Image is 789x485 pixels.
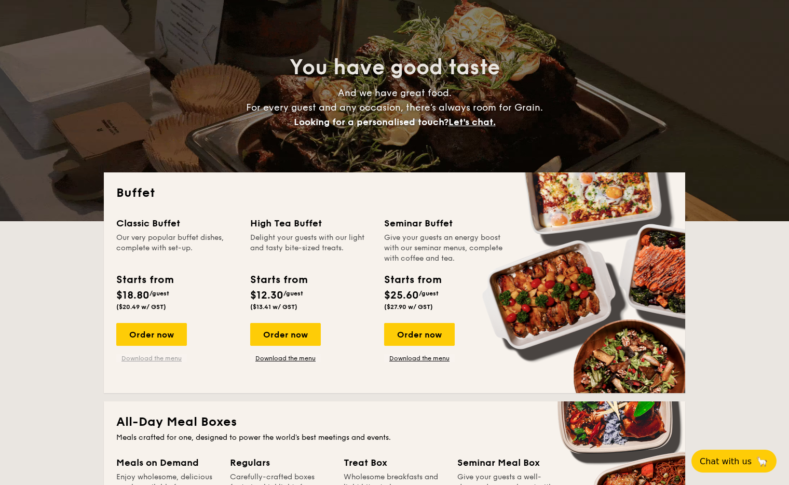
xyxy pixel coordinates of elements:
[384,233,506,264] div: Give your guests an energy boost with our seminar menus, complete with coffee and tea.
[116,185,673,201] h2: Buffet
[230,455,331,470] div: Regulars
[250,289,283,302] span: $12.30
[250,216,372,231] div: High Tea Buffet
[116,455,217,470] div: Meals on Demand
[384,216,506,231] div: Seminar Buffet
[250,303,297,311] span: ($13.41 w/ GST)
[294,116,448,128] span: Looking for a personalised touch?
[756,455,768,467] span: 🦙
[384,272,441,288] div: Starts from
[283,290,303,297] span: /guest
[691,450,777,473] button: Chat with us🦙
[250,233,372,264] div: Delight your guests with our light and tasty bite-sized treats.
[116,272,173,288] div: Starts from
[116,216,238,231] div: Classic Buffet
[448,116,496,128] span: Let's chat.
[116,323,187,346] div: Order now
[457,455,559,470] div: Seminar Meal Box
[116,303,166,311] span: ($20.49 w/ GST)
[116,233,238,264] div: Our very popular buffet dishes, complete with set-up.
[384,323,455,346] div: Order now
[116,433,673,443] div: Meals crafted for one, designed to power the world's best meetings and events.
[250,354,321,362] a: Download the menu
[384,289,419,302] span: $25.60
[250,323,321,346] div: Order now
[290,55,500,80] span: You have good taste
[116,289,149,302] span: $18.80
[384,303,433,311] span: ($27.90 w/ GST)
[149,290,169,297] span: /guest
[116,354,187,362] a: Download the menu
[384,354,455,362] a: Download the menu
[419,290,439,297] span: /guest
[344,455,445,470] div: Treat Box
[250,272,307,288] div: Starts from
[246,87,543,128] span: And we have great food. For every guest and any occasion, there’s always room for Grain.
[116,414,673,430] h2: All-Day Meal Boxes
[700,456,752,466] span: Chat with us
